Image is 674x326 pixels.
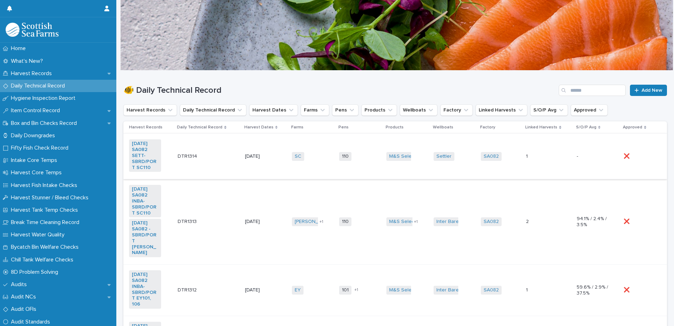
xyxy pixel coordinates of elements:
[8,70,57,77] p: Harvest Records
[123,85,556,96] h1: 🐠 Daily Technical Record
[386,123,404,131] p: Products
[245,287,277,293] p: [DATE]
[8,294,42,300] p: Audit NCs
[129,123,163,131] p: Harvest Records
[244,123,274,131] p: Harvest Dates
[295,219,333,225] a: [PERSON_NAME]
[436,219,466,225] a: Inter Barents
[332,104,359,116] button: Pens
[177,123,222,131] p: Daily Technical Record
[132,141,158,170] a: [DATE] SA082 SETT-SBRD/PORT SC110
[624,152,631,159] p: ❌
[624,286,631,293] p: ❌
[123,134,667,179] tr: [DATE] SA082 SETT-SBRD/PORT SC110 DTR1314DTR1314 [DATE]SC 110M&S Select Settler SA082 11 -❌❌
[178,152,198,159] p: DTR1314
[389,153,416,159] a: M&S Select
[245,153,277,159] p: [DATE]
[624,217,631,225] p: ❌
[8,182,83,189] p: Harvest Fish Intake Checks
[132,272,158,307] a: [DATE] SA082 INBA-SBRD/PORT EY101, 106
[526,152,529,159] p: 1
[339,217,351,226] span: 110
[623,123,642,131] p: Approved
[8,169,67,176] p: Harvest Core Temps
[319,220,323,224] span: + 1
[577,216,609,228] p: 94.1% / 2.4% / 3.5%
[178,286,198,293] p: DTR1312
[132,186,158,216] a: [DATE] SA082 INBA-SBRD/PORT SC110
[180,104,246,116] button: Daily Technical Record
[8,45,31,52] p: Home
[132,220,158,256] a: [DATE] SA082 -SBRD/PORT [PERSON_NAME]
[577,284,609,296] p: 59.6% / 2.9% / 37.5%
[525,123,557,131] p: Linked Harvests
[8,132,61,139] p: Daily Downgrades
[8,269,64,276] p: 8D Problem Solving
[354,288,358,292] span: + 1
[8,157,63,164] p: Intake Core Temps
[400,104,437,116] button: Wellboats
[8,207,84,213] p: Harvest Tank Temp Checks
[436,153,452,159] a: Settler
[8,306,42,313] p: Audit OFIs
[123,265,667,316] tr: [DATE] SA082 INBA-SBRD/PORT EY101, 106 DTR1312DTR1312 [DATE]EY 101+1M&S Select Inter Barents SA08...
[480,123,495,131] p: Factory
[484,219,499,225] a: SA082
[339,286,351,295] span: 101
[484,287,499,293] a: SA082
[8,231,70,238] p: Harvest Water Quality
[338,123,349,131] p: Pens
[414,220,418,224] span: + 1
[436,287,466,293] a: Inter Barents
[559,85,626,96] input: Search
[484,153,499,159] a: SA082
[301,104,329,116] button: Farms
[123,104,177,116] button: Harvest Records
[295,287,301,293] a: EY
[245,219,277,225] p: [DATE]
[571,104,608,116] button: Approved
[577,153,609,159] p: -
[8,95,81,102] p: Hygiene Inspection Report
[642,88,662,93] span: Add New
[8,58,49,65] p: What's New?
[526,217,530,225] p: 2
[476,104,527,116] button: Linked Harvests
[526,286,529,293] p: 1
[291,123,304,131] p: Farms
[440,104,473,116] button: Factory
[6,23,59,37] img: mMrefqRFQpe26GRNOUkG
[295,153,301,159] a: SC
[8,120,82,127] p: Box and Bin Checks Record
[8,83,71,89] p: Daily Technical Record
[630,85,667,96] a: Add New
[8,107,66,114] p: Item Control Record
[389,287,416,293] a: M&S Select
[123,179,667,265] tr: [DATE] SA082 INBA-SBRD/PORT SC110 [DATE] SA082 -SBRD/PORT [PERSON_NAME] DTR1313DTR1313 [DATE][PER...
[8,319,56,325] p: Audit Standards
[8,244,84,250] p: Bycatch Bin Welfare Checks
[361,104,397,116] button: Products
[178,217,198,225] p: DTR1313
[249,104,298,116] button: Harvest Dates
[8,145,74,151] p: Fifty Fish Check Record
[530,104,568,116] button: S/O/P Avg
[8,256,79,263] p: Chill Tank Welfare Checks
[8,281,32,288] p: Audits
[433,123,453,131] p: Wellboats
[8,194,94,201] p: Harvest Stunner / Bleed Checks
[576,123,596,131] p: S/O/P Avg
[339,152,351,161] span: 110
[389,219,416,225] a: M&S Select
[8,219,85,226] p: Break Time Cleaning Record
